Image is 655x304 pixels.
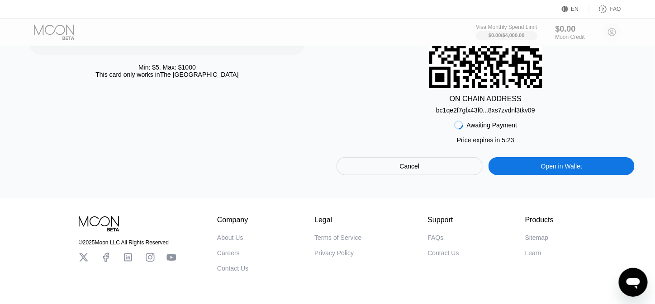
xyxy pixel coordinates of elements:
div: Learn [525,249,541,257]
div: Min: $ 5 , Max: $ 1000 [138,64,196,71]
div: About Us [217,234,243,241]
div: Visa Monthly Spend Limit$0.00/$4,000.00 [476,24,537,40]
div: FAQs [428,234,444,241]
div: Privacy Policy [314,249,354,257]
div: Contact Us [217,265,248,272]
div: Support [428,216,459,224]
iframe: Button to launch messaging window [619,268,648,297]
div: $0.00 / $4,000.00 [489,33,525,38]
div: Company [217,216,248,224]
div: © 2025 Moon LLC All Rights Reserved [79,239,176,246]
div: Open in Wallet [541,162,582,170]
div: This card only works in The [GEOGRAPHIC_DATA] [95,71,238,78]
div: FAQ [589,5,621,14]
div: Terms of Service [314,234,361,241]
div: Open in Wallet [489,157,635,175]
div: Awaiting Payment [467,122,517,129]
div: Cancel [337,157,483,175]
div: Contact Us [428,249,459,257]
div: bc1qe2f7gfx43f0...8xs7zvdnl3tkv09 [436,107,535,114]
div: Cancel [400,162,420,170]
div: Products [525,216,554,224]
div: Careers [217,249,240,257]
div: EN [562,5,589,14]
span: 5 : 23 [502,136,514,144]
div: EN [571,6,579,12]
div: bc1qe2f7gfx43f0...8xs7zvdnl3tkv09 [436,103,535,114]
div: ON CHAIN ADDRESS [450,95,522,103]
div: Sitemap [525,234,548,241]
div: Visa Monthly Spend Limit [476,24,537,30]
div: Price expires in [457,136,514,144]
div: Legal [314,216,361,224]
div: FAQ [610,6,621,12]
